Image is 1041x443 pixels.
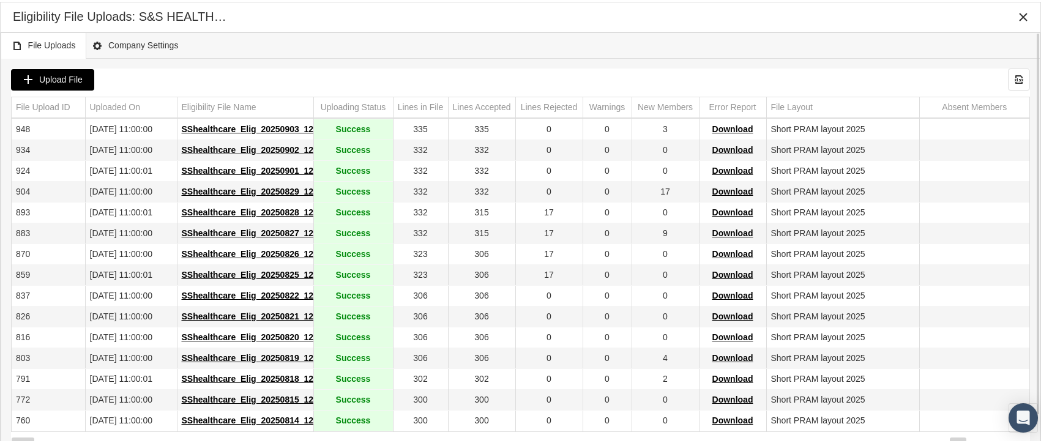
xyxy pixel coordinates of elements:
[515,242,583,263] td: 17
[12,284,85,305] td: 837
[92,36,178,51] span: Company Settings
[313,346,393,367] td: Success
[448,201,515,221] td: 315
[313,388,393,409] td: Success
[583,263,632,284] td: 0
[13,7,235,23] div: Eligibility File Uploads: S&S HEALTHCARE
[182,393,336,403] span: SShealthcare_Elig_20250815_1200.txt
[448,221,515,242] td: 315
[632,180,699,201] td: 17
[393,95,448,116] td: Column Lines in File
[942,100,1007,111] div: Absent Members
[766,242,919,263] td: Short PRAM layout 2025
[177,95,313,116] td: Column Eligibility File Name
[448,284,515,305] td: 306
[712,310,753,319] span: Download
[583,326,632,346] td: 0
[712,330,753,340] span: Download
[182,164,336,174] span: SShealthcare_Elig_20250901_1200.txt
[182,185,336,195] span: SShealthcare_Elig_20250829_1200.txt
[766,346,919,367] td: Short PRAM layout 2025
[12,95,85,116] td: Column File Upload ID
[515,388,583,409] td: 0
[583,284,632,305] td: 0
[712,185,753,195] span: Download
[85,409,177,430] td: [DATE] 11:00:00
[85,263,177,284] td: [DATE] 11:00:01
[448,242,515,263] td: 306
[919,95,1029,116] td: Column Absent Members
[12,263,85,284] td: 859
[583,117,632,138] td: 0
[699,95,766,116] td: Column Error Report
[766,367,919,388] td: Short PRAM layout 2025
[393,305,448,326] td: 306
[766,388,919,409] td: Short PRAM layout 2025
[313,284,393,305] td: Success
[448,326,515,346] td: 306
[393,138,448,159] td: 332
[583,180,632,201] td: 0
[182,226,336,236] span: SShealthcare_Elig_20250827_1200.txt
[515,159,583,180] td: 0
[182,351,336,361] span: SShealthcare_Elig_20250819_1200.txt
[85,346,177,367] td: [DATE] 11:00:00
[515,221,583,242] td: 17
[85,242,177,263] td: [DATE] 11:00:00
[313,221,393,242] td: Success
[393,388,448,409] td: 300
[583,159,632,180] td: 0
[11,67,94,89] div: Upload File
[39,73,83,83] span: Upload File
[393,346,448,367] td: 306
[632,263,699,284] td: 0
[766,326,919,346] td: Short PRAM layout 2025
[712,372,753,382] span: Download
[1008,67,1030,89] div: Export all data to Excel
[766,138,919,159] td: Short PRAM layout 2025
[515,346,583,367] td: 0
[709,100,756,111] div: Error Report
[313,305,393,326] td: Success
[12,221,85,242] td: 883
[393,326,448,346] td: 306
[448,346,515,367] td: 306
[632,305,699,326] td: 0
[12,367,85,388] td: 791
[90,100,141,111] div: Uploaded On
[393,263,448,284] td: 323
[182,289,336,299] span: SShealthcare_Elig_20250822_1200.txt
[16,100,70,111] div: File Upload ID
[85,221,177,242] td: [DATE] 11:00:00
[85,95,177,116] td: Column Uploaded On
[632,201,699,221] td: 0
[12,242,85,263] td: 870
[766,221,919,242] td: Short PRAM layout 2025
[583,201,632,221] td: 0
[313,159,393,180] td: Success
[313,242,393,263] td: Success
[12,159,85,180] td: 924
[583,221,632,242] td: 0
[12,201,85,221] td: 893
[583,388,632,409] td: 0
[632,95,699,116] td: Column New Members
[515,367,583,388] td: 0
[393,284,448,305] td: 306
[771,100,813,111] div: File Layout
[313,409,393,430] td: Success
[583,305,632,326] td: 0
[448,117,515,138] td: 335
[583,346,632,367] td: 0
[583,138,632,159] td: 0
[632,159,699,180] td: 0
[515,284,583,305] td: 0
[632,346,699,367] td: 4
[12,36,76,51] span: File Uploads
[583,242,632,263] td: 0
[515,305,583,326] td: 0
[448,263,515,284] td: 306
[182,206,336,215] span: SShealthcare_Elig_20250828_1200.txt
[85,388,177,409] td: [DATE] 11:00:00
[85,367,177,388] td: [DATE] 11:00:01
